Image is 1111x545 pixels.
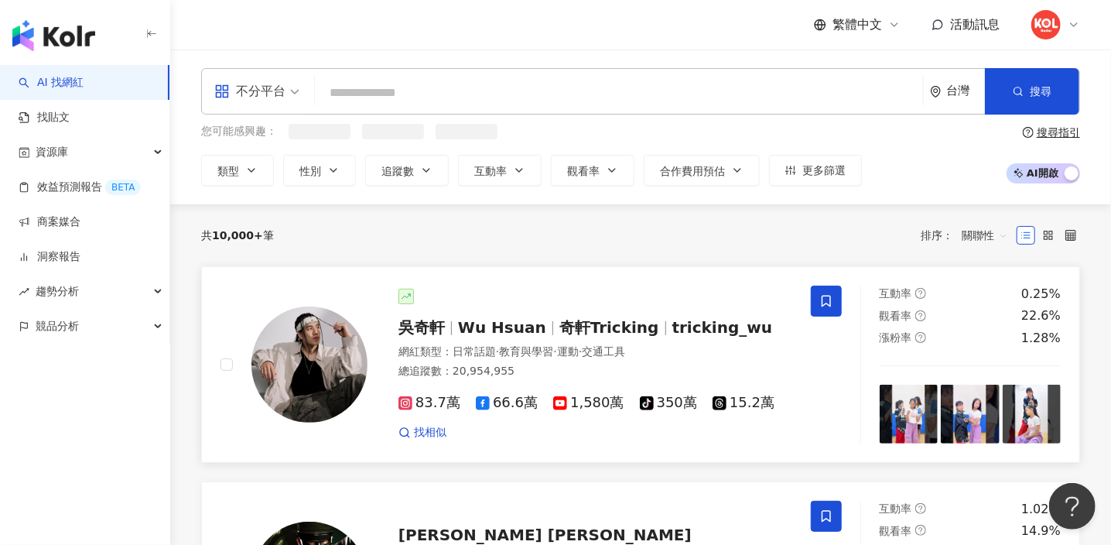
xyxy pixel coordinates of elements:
[950,17,1000,32] span: 活動訊息
[551,155,634,186] button: 觀看率
[476,395,538,411] span: 66.6萬
[398,344,792,360] div: 網紅類型 ：
[36,274,79,309] span: 趨勢分析
[283,155,356,186] button: 性別
[1023,127,1034,138] span: question-circle
[458,155,542,186] button: 互動率
[985,68,1079,115] button: 搜尋
[474,165,507,177] span: 互動率
[1021,501,1061,518] div: 1.02%
[398,318,445,337] span: 吳奇軒
[880,331,912,344] span: 漲粉率
[398,364,792,379] div: 總追蹤數 ： 20,954,955
[12,20,95,51] img: logo
[553,345,556,358] span: ·
[201,155,274,186] button: 類型
[19,249,80,265] a: 洞察報告
[660,165,725,177] span: 合作費用預估
[201,229,274,242] div: 共 筆
[458,318,546,337] span: Wu Hsuan
[365,155,449,186] button: 追蹤數
[915,332,926,343] span: question-circle
[251,307,367,423] img: KOL Avatar
[1003,385,1061,444] img: post-image
[19,214,80,230] a: 商案媒合
[672,318,773,337] span: tricking_wu
[19,180,141,195] a: 效益預測報告BETA
[398,395,460,411] span: 83.7萬
[19,75,84,91] a: searchAI 找網紅
[559,318,659,337] span: 奇軒Tricking
[201,124,277,139] span: 您可能感興趣：
[557,345,579,358] span: 運動
[499,345,553,358] span: 教育與學習
[496,345,499,358] span: ·
[214,79,285,104] div: 不分平台
[214,84,230,99] span: appstore
[713,395,774,411] span: 15.2萬
[201,266,1080,463] a: KOL Avatar吳奇軒Wu Hsuan奇軒Trickingtricking_wu網紅類型：日常話題·教育與學習·運動·交通工具總追蹤數：20,954,95583.7萬66.6萬1,580萬3...
[1021,330,1061,347] div: 1.28%
[644,155,760,186] button: 合作費用預估
[567,165,600,177] span: 觀看率
[946,84,985,98] div: 台灣
[582,345,625,358] span: 交通工具
[19,286,29,297] span: rise
[915,288,926,299] span: question-circle
[1021,523,1061,540] div: 14.9%
[921,223,1017,248] div: 排序：
[880,502,912,515] span: 互動率
[880,385,938,444] img: post-image
[212,229,263,242] span: 10,000+
[941,385,1000,444] img: post-image
[1049,483,1096,530] iframe: Help Scout Beacon - Open
[880,310,912,322] span: 觀看率
[1031,10,1061,39] img: KOLRadar_logo.jpeg
[217,165,239,177] span: 類型
[19,110,70,125] a: 找貼文
[1037,126,1080,139] div: 搜尋指引
[414,425,446,440] span: 找相似
[1030,85,1051,98] span: 搜尋
[930,86,942,98] span: environment
[915,310,926,321] span: question-circle
[553,395,624,411] span: 1,580萬
[802,164,846,177] span: 更多篩選
[640,395,697,411] span: 350萬
[299,165,321,177] span: 性別
[579,345,582,358] span: ·
[915,503,926,514] span: question-circle
[36,309,79,344] span: 競品分析
[398,526,692,544] span: [PERSON_NAME] [PERSON_NAME]
[36,135,68,170] span: 資源庫
[962,223,1008,248] span: 關聯性
[453,345,496,358] span: 日常話題
[769,155,862,186] button: 更多篩選
[832,16,882,33] span: 繁體中文
[1021,286,1061,303] div: 0.25%
[915,525,926,536] span: question-circle
[880,525,912,537] span: 觀看率
[880,287,912,300] span: 互動率
[381,165,414,177] span: 追蹤數
[398,425,446,440] a: 找相似
[1021,307,1061,324] div: 22.6%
